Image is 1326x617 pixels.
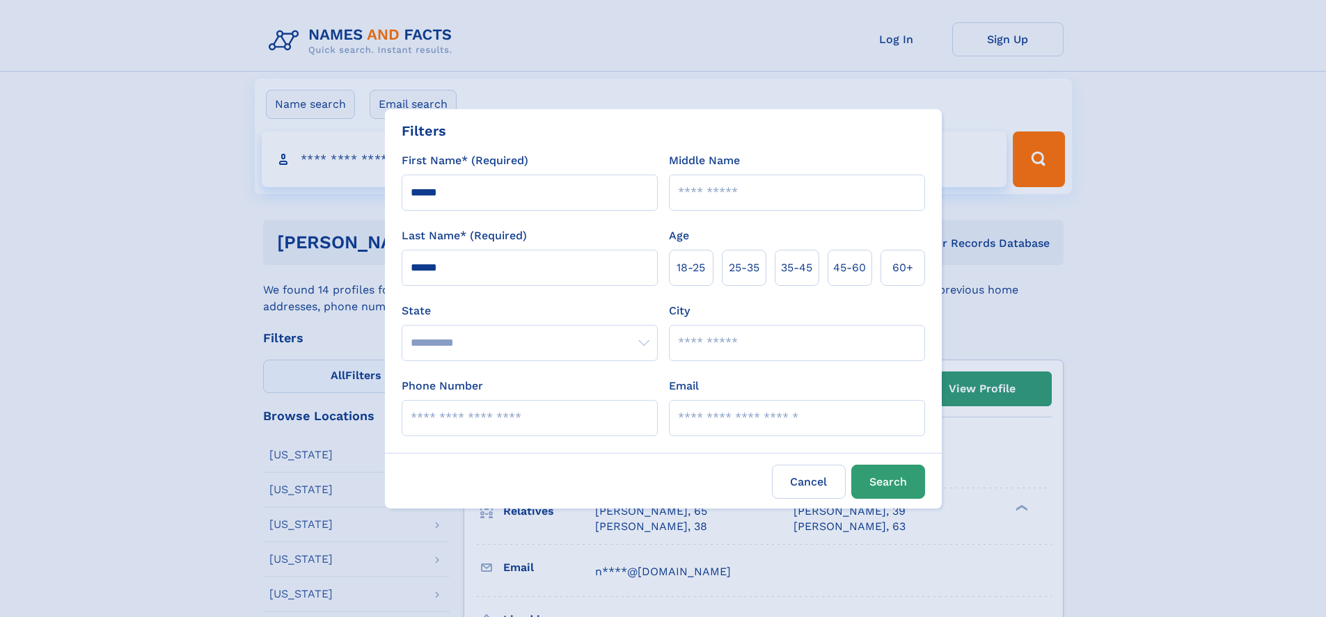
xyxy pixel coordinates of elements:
[669,378,699,394] label: Email
[402,152,528,169] label: First Name* (Required)
[833,259,866,276] span: 45‑60
[669,227,689,244] label: Age
[669,152,740,169] label: Middle Name
[892,259,913,276] span: 60+
[781,259,812,276] span: 35‑45
[402,378,483,394] label: Phone Number
[402,227,527,244] label: Last Name* (Required)
[851,465,925,499] button: Search
[402,303,658,319] label: State
[669,303,690,319] label: City
[729,259,759,276] span: 25‑35
[677,259,705,276] span: 18‑25
[772,465,846,499] label: Cancel
[402,120,446,141] div: Filters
